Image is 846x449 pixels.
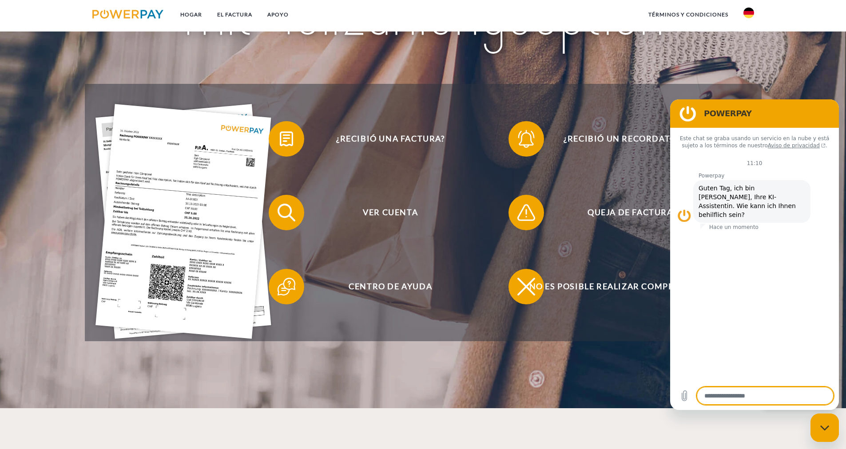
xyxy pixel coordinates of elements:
[267,11,289,18] font: APOYO
[363,207,418,217] font: Ver cuenta
[349,281,432,291] font: Centro de ayuda
[588,207,673,217] font: Queja de factura
[515,128,537,150] img: qb_bell.svg
[529,281,731,291] font: No es posible realizar compras a cuenta
[641,7,736,23] a: Términos y condiciones
[269,269,500,304] button: Centro de ayuda
[260,7,296,23] a: APOYO
[670,99,839,410] iframe: Ventana de mensajería
[269,121,500,157] button: ¿Recibió una factura?
[508,195,739,230] button: Queja de factura
[508,121,739,157] button: ¿Recibió un recordatorio?
[180,11,202,18] font: Hogar
[210,7,260,23] a: EL FACTURA
[92,10,164,19] img: logo-powerpay.svg
[648,11,728,18] font: Términos y condiciones
[336,134,445,143] font: ¿Recibió una factura?
[275,201,298,224] img: qb_search.svg
[564,134,697,143] font: ¿Recibió un recordatorio?
[508,269,739,304] button: No es posible realizar compras a cuenta
[275,128,298,150] img: qb_bill.svg
[269,195,500,230] button: Ver cuenta
[810,414,839,442] iframe: Botón para iniciar la ventana de mensajería, conversación en curso
[95,104,271,339] img: single_invoice_powerpay_de.jpg
[217,11,252,18] font: EL FACTURA
[515,276,537,298] img: qb_close.svg
[173,7,210,23] a: Hogar
[275,276,298,298] img: qb_help.svg
[743,8,754,18] img: Delaware
[515,201,537,224] img: qb_warning.svg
